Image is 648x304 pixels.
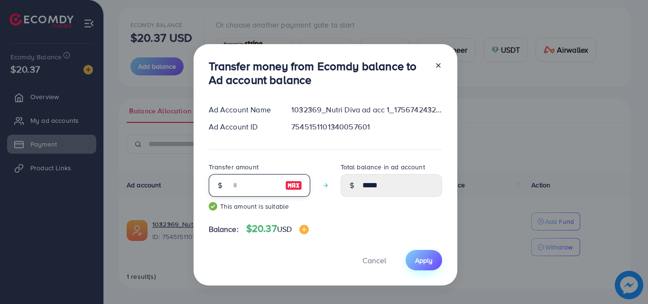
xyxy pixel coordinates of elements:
[299,225,309,234] img: image
[277,224,292,234] span: USD
[362,255,386,266] span: Cancel
[284,104,449,115] div: 1032369_Nutri Diva ad acc 1_1756742432079
[341,162,425,172] label: Total balance in ad account
[209,224,239,235] span: Balance:
[415,256,433,265] span: Apply
[406,250,442,270] button: Apply
[209,202,217,211] img: guide
[201,104,284,115] div: Ad Account Name
[246,223,309,235] h4: $20.37
[209,162,259,172] label: Transfer amount
[201,121,284,132] div: Ad Account ID
[351,250,398,270] button: Cancel
[284,121,449,132] div: 7545151101340057601
[209,202,310,211] small: This amount is suitable
[209,59,427,87] h3: Transfer money from Ecomdy balance to Ad account balance
[285,180,302,191] img: image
